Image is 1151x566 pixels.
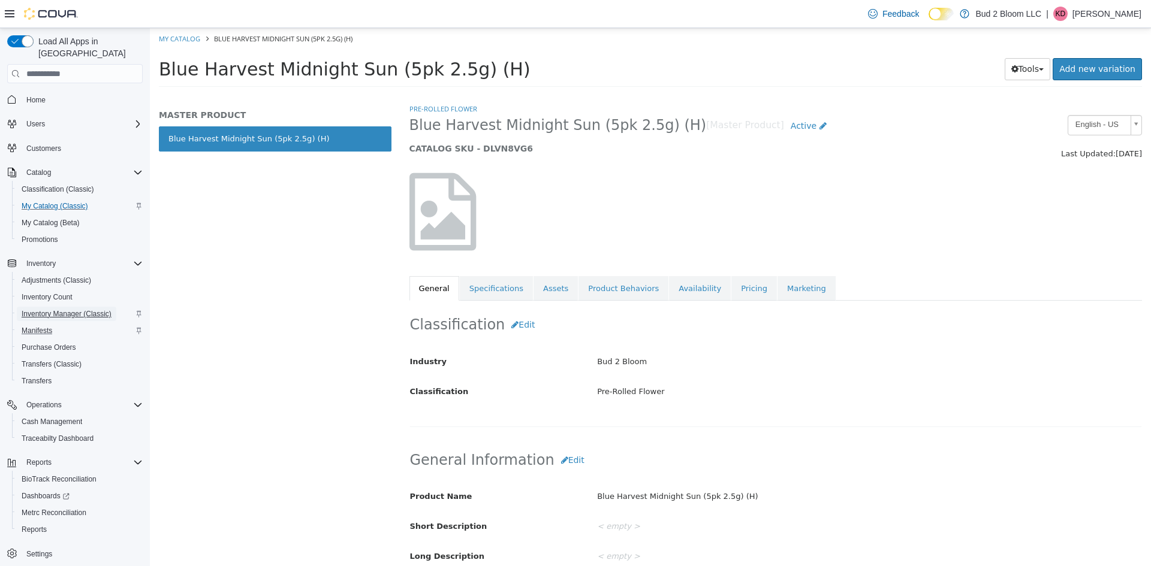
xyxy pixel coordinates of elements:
button: Transfers (Classic) [12,356,147,373]
img: Cova [24,8,78,20]
button: Edit [405,421,441,443]
div: Kyle Dellamo [1053,7,1068,21]
button: Manifests [12,322,147,339]
span: Feedback [882,8,919,20]
span: My Catalog (Beta) [17,216,143,230]
span: Traceabilty Dashboard [22,434,94,443]
a: Traceabilty Dashboard [17,431,98,446]
a: Promotions [17,232,63,247]
a: Home [22,93,50,107]
a: Metrc Reconciliation [17,506,91,520]
button: Edit [355,286,391,308]
span: Users [22,117,143,131]
span: Active [641,93,667,102]
span: Operations [26,400,62,410]
button: Tools [855,30,901,52]
h2: General Information [260,421,992,443]
span: Transfers [17,374,143,388]
div: Pre-Rolled Flower [438,353,1001,374]
p: [PERSON_NAME] [1072,7,1141,21]
button: Users [22,117,50,131]
button: Reports [22,455,56,470]
span: Inventory Manager (Classic) [22,309,112,319]
span: BioTrack Reconciliation [22,474,97,484]
a: Purchase Orders [17,340,81,355]
button: Inventory Manager (Classic) [12,305,147,322]
span: Inventory Manager (Classic) [17,307,143,321]
span: Long Description [260,523,335,532]
a: Dashboards [17,489,74,503]
button: Catalog [2,164,147,181]
a: Availability [519,248,581,273]
button: Metrc Reconciliation [12,504,147,521]
a: Assets [384,248,428,273]
span: Industry [260,329,297,338]
span: Promotions [22,235,58,244]
button: Operations [2,396,147,413]
a: Transfers (Classic) [17,357,86,371]
small: [Master Product] [556,93,634,102]
button: Reports [2,454,147,471]
a: Transfers [17,374,56,388]
span: Promotions [17,232,143,247]
button: Adjustments (Classic) [12,272,147,289]
button: Purchase Orders [12,339,147,356]
button: Customers [2,140,147,157]
span: Cash Management [22,417,82,426]
button: BioTrack Reconciliation [12,471,147,488]
span: BioTrack Reconciliation [17,472,143,486]
span: Metrc Reconciliation [22,508,86,517]
div: Bud 2 Bloom [438,323,1001,344]
span: Customers [22,141,143,156]
span: Classification (Classic) [22,184,94,194]
span: Operations [22,398,143,412]
button: Transfers [12,373,147,389]
a: Pricing [581,248,627,273]
span: Short Description [260,494,338,503]
span: Reports [17,522,143,537]
button: Classification (Classic) [12,181,147,198]
a: Settings [22,547,57,561]
span: [DATE] [966,121,992,130]
span: Manifests [22,326,52,335]
span: Settings [26,549,52,559]
span: Home [22,92,143,107]
a: Specifications [310,248,383,273]
span: Purchase Orders [22,343,76,352]
a: BioTrack Reconciliation [17,472,101,486]
a: Inventory Manager (Classic) [17,307,116,321]
span: Dark Mode [929,20,929,21]
button: Reports [12,521,147,538]
span: Last Updated: [911,121,966,130]
button: Traceabilty Dashboard [12,430,147,447]
button: Operations [22,398,67,412]
button: Settings [2,545,147,562]
span: English - US [918,87,976,106]
span: Product Name [260,464,323,473]
a: Pre-Rolled Flower [260,76,327,85]
span: Blue Harvest Midnight Sun (5pk 2.5g) (H) [64,6,203,15]
button: My Catalog (Beta) [12,214,147,231]
span: Blue Harvest Midnight Sun (5pk 2.5g) (H) [9,31,381,52]
button: Users [2,116,147,132]
a: Customers [22,141,66,156]
a: My Catalog (Classic) [17,199,93,213]
span: My Catalog (Classic) [17,199,143,213]
span: Purchase Orders [17,340,143,355]
h5: CATALOG SKU - DLVN8VG6 [260,115,805,126]
span: My Catalog (Beta) [22,218,80,228]
a: Dashboards [12,488,147,504]
span: Reports [26,458,52,467]
button: Cash Management [12,413,147,430]
span: Transfers (Classic) [22,359,82,369]
span: Blue Harvest Midnight Sun (5pk 2.5g) (H) [260,88,557,107]
span: Inventory Count [22,292,73,302]
div: < empty > [438,488,1001,509]
span: Customers [26,144,61,153]
span: Classification [260,359,319,368]
h2: Classification [260,286,992,308]
span: Catalog [26,168,51,177]
a: Classification (Classic) [17,182,99,196]
span: Dashboards [17,489,143,503]
p: Bud 2 Bloom LLC [975,7,1041,21]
